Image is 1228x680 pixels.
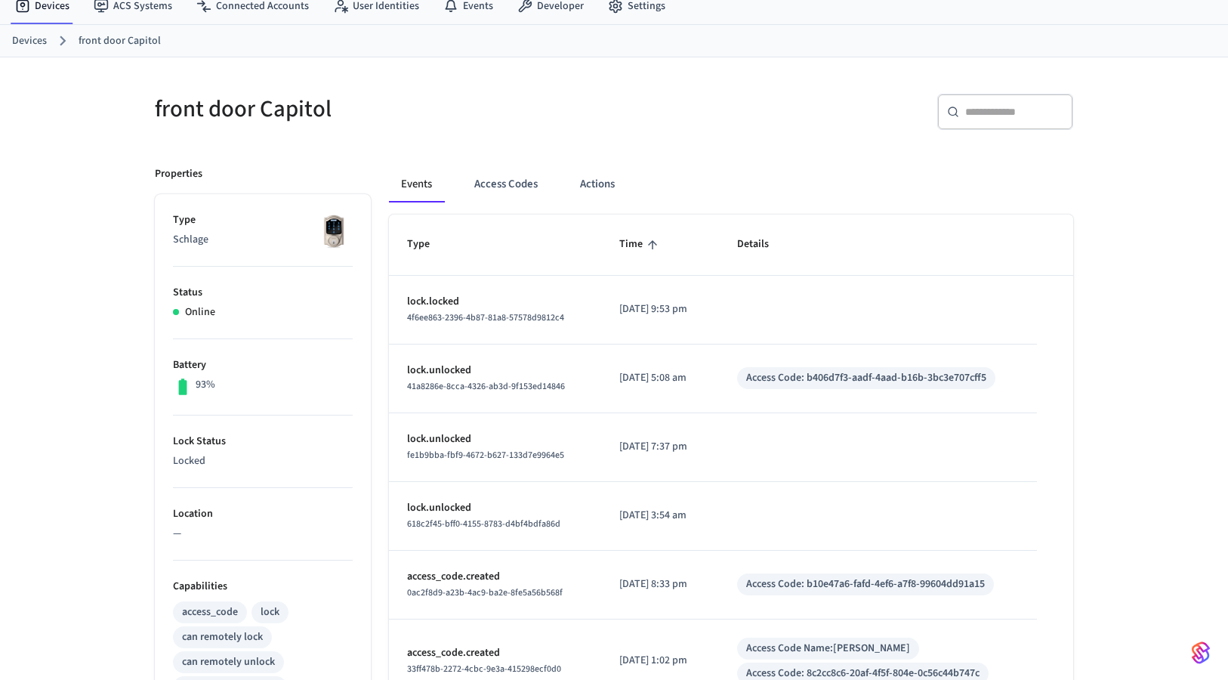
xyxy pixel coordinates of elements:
div: access_code [182,604,238,620]
span: 41a8286e-8cca-4326-ab3d-9f153ed14846 [407,380,565,393]
p: lock.unlocked [407,363,583,379]
p: [DATE] 9:53 pm [619,301,700,317]
button: Access Codes [462,166,550,202]
p: Location [173,506,353,522]
div: can remotely unlock [182,654,275,670]
p: [DATE] 5:08 am [619,370,700,386]
p: [DATE] 7:37 pm [619,439,700,455]
p: Battery [173,357,353,373]
a: Devices [12,33,47,49]
div: Access Code Name: [PERSON_NAME] [746,641,910,657]
p: lock.unlocked [407,431,583,447]
p: [DATE] 1:02 pm [619,653,700,669]
p: Properties [155,166,202,182]
p: — [173,526,353,542]
div: Access Code: b406d7f3-aadf-4aad-b16b-3bc3e707cff5 [746,370,986,386]
img: Schlage Sense Smart Deadbolt with Camelot Trim, Front [315,212,353,250]
button: Events [389,166,444,202]
h5: front door Capitol [155,94,605,125]
p: [DATE] 8:33 pm [619,576,700,592]
p: [DATE] 3:54 am [619,508,700,524]
p: Locked [173,453,353,469]
p: lock.locked [407,294,583,310]
p: Online [185,304,215,320]
span: fe1b9bba-fbf9-4672-b627-133d7e9964e5 [407,449,564,462]
a: front door Capitol [79,33,161,49]
span: 4f6ee863-2396-4b87-81a8-57578d9812c4 [407,311,564,324]
p: Lock Status [173,434,353,450]
p: Schlage [173,232,353,248]
p: Type [173,212,353,228]
p: lock.unlocked [407,500,583,516]
img: SeamLogoGradient.69752ec5.svg [1192,641,1210,665]
p: Status [173,285,353,301]
p: access_code.created [407,569,583,585]
span: 0ac2f8d9-a23b-4ac9-ba2e-8fe5a56b568f [407,586,563,599]
div: ant example [389,166,1073,202]
span: Details [737,233,788,256]
button: Actions [568,166,627,202]
p: Capabilities [173,579,353,595]
div: lock [261,604,279,620]
span: 33ff478b-2272-4cbc-9e3a-415298ecf0d0 [407,663,561,675]
div: can remotely lock [182,629,263,645]
div: Access Code: b10e47a6-fafd-4ef6-a7f8-99604dd91a15 [746,576,985,592]
span: Time [619,233,662,256]
p: 93% [196,377,215,393]
span: 618c2f45-bff0-4155-8783-d4bf4bdfa86d [407,518,560,530]
span: Type [407,233,449,256]
p: access_code.created [407,645,583,661]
